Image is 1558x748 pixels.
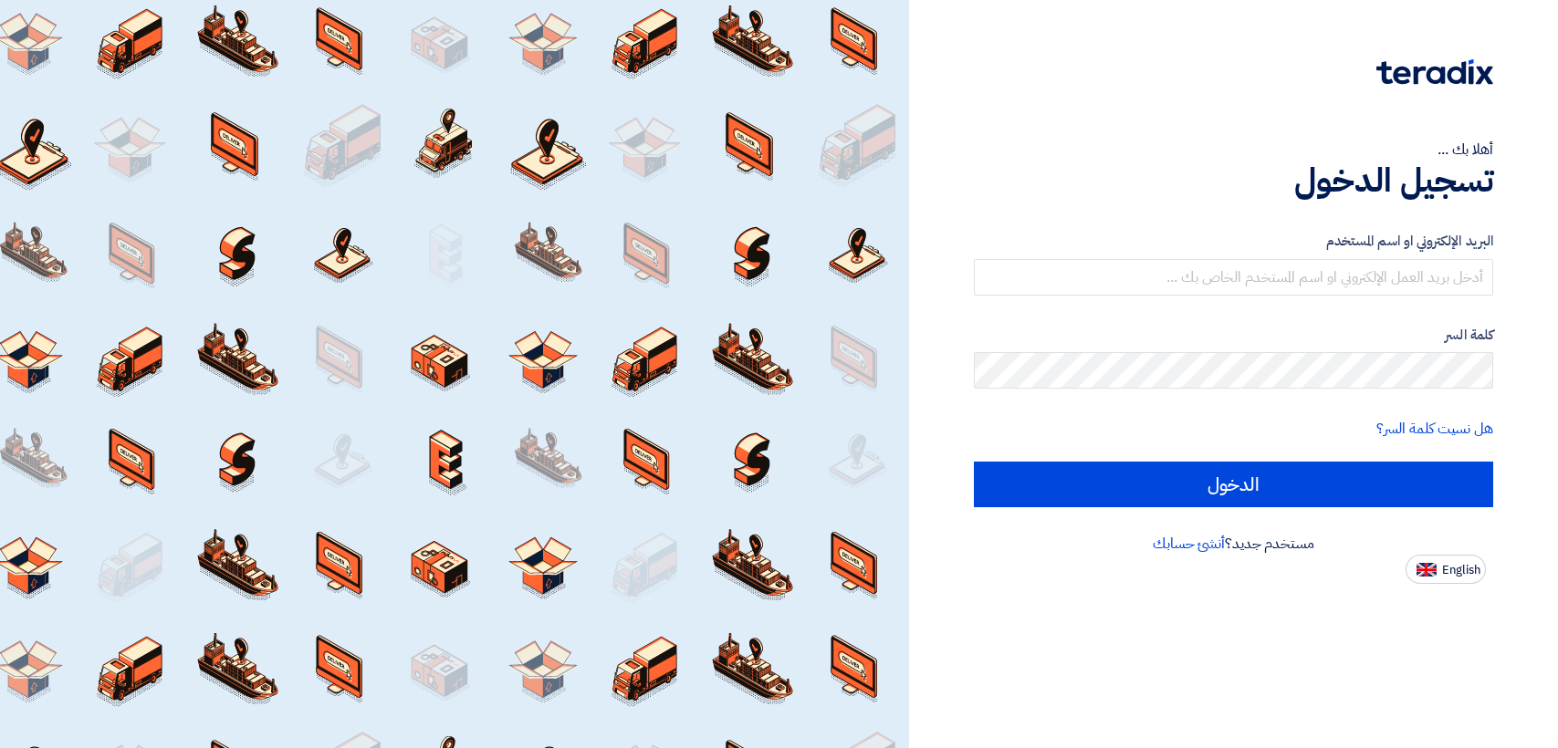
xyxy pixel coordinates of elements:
img: en-US.png [1417,563,1437,577]
span: English [1442,564,1480,577]
input: الدخول [974,462,1493,507]
a: هل نسيت كلمة السر؟ [1376,418,1493,440]
input: أدخل بريد العمل الإلكتروني او اسم المستخدم الخاص بك ... [974,259,1493,296]
label: كلمة السر [974,325,1493,346]
div: أهلا بك ... [974,139,1493,161]
img: Teradix logo [1376,59,1493,85]
button: English [1406,555,1486,584]
h1: تسجيل الدخول [974,161,1493,201]
a: أنشئ حسابك [1153,533,1225,555]
div: مستخدم جديد؟ [974,533,1493,555]
label: البريد الإلكتروني او اسم المستخدم [974,231,1493,252]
